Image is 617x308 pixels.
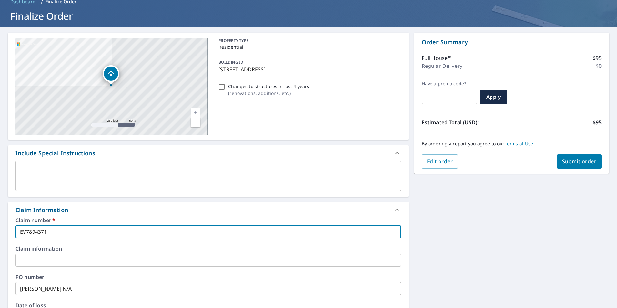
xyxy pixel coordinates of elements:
p: PROPERTY TYPE [218,38,398,44]
label: Claim information [15,246,401,251]
span: Edit order [427,158,453,165]
p: Residential [218,44,398,50]
p: By ordering a report you agree to our [422,141,602,147]
div: Claim Information [15,206,68,214]
p: ( renovations, additions, etc. ) [228,90,309,97]
p: BUILDING ID [218,59,243,65]
div: Claim Information [8,202,409,218]
p: Changes to structures in last 4 years [228,83,309,90]
p: Order Summary [422,38,602,46]
div: Dropped pin, building 1, Residential property, 17814 Wilderness Cliff Ct Wildwood, MO 63005 [103,65,119,85]
label: Claim number [15,218,401,223]
button: Apply [480,90,507,104]
p: Estimated Total (USD): [422,118,512,126]
span: Submit order [562,158,597,165]
a: Current Level 17, Zoom In [191,108,200,117]
label: Have a promo code? [422,81,477,87]
button: Edit order [422,154,458,169]
div: Include Special Instructions [15,149,95,158]
p: $0 [596,62,602,70]
span: Apply [485,93,502,100]
p: $95 [593,118,602,126]
p: [STREET_ADDRESS] [218,66,398,73]
h1: Finalize Order [8,9,609,23]
a: Terms of Use [505,140,533,147]
a: Current Level 17, Zoom Out [191,117,200,127]
label: PO number [15,274,401,280]
p: Regular Delivery [422,62,462,70]
label: Date of loss [15,303,204,308]
p: $95 [593,54,602,62]
button: Submit order [557,154,602,169]
p: Full House™ [422,54,452,62]
div: Include Special Instructions [8,145,409,161]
